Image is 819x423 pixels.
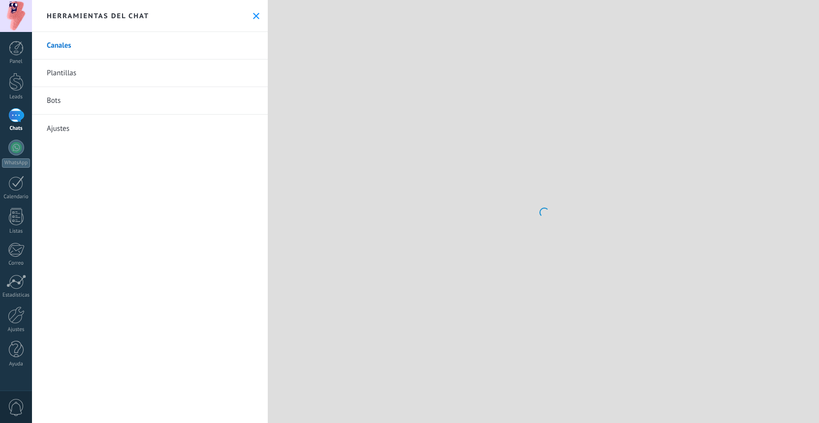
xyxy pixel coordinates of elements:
div: Estadísticas [2,292,31,299]
a: Ajustes [32,115,268,142]
a: Canales [32,32,268,60]
div: Panel [2,59,31,65]
div: Correo [2,260,31,267]
div: Chats [2,125,31,132]
div: Listas [2,228,31,235]
a: Plantillas [32,60,268,87]
div: Calendario [2,194,31,200]
h2: Herramientas del chat [47,11,149,20]
div: WhatsApp [2,158,30,168]
div: Leads [2,94,31,100]
a: Bots [32,87,268,115]
div: Ajustes [2,327,31,333]
div: Ayuda [2,361,31,367]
